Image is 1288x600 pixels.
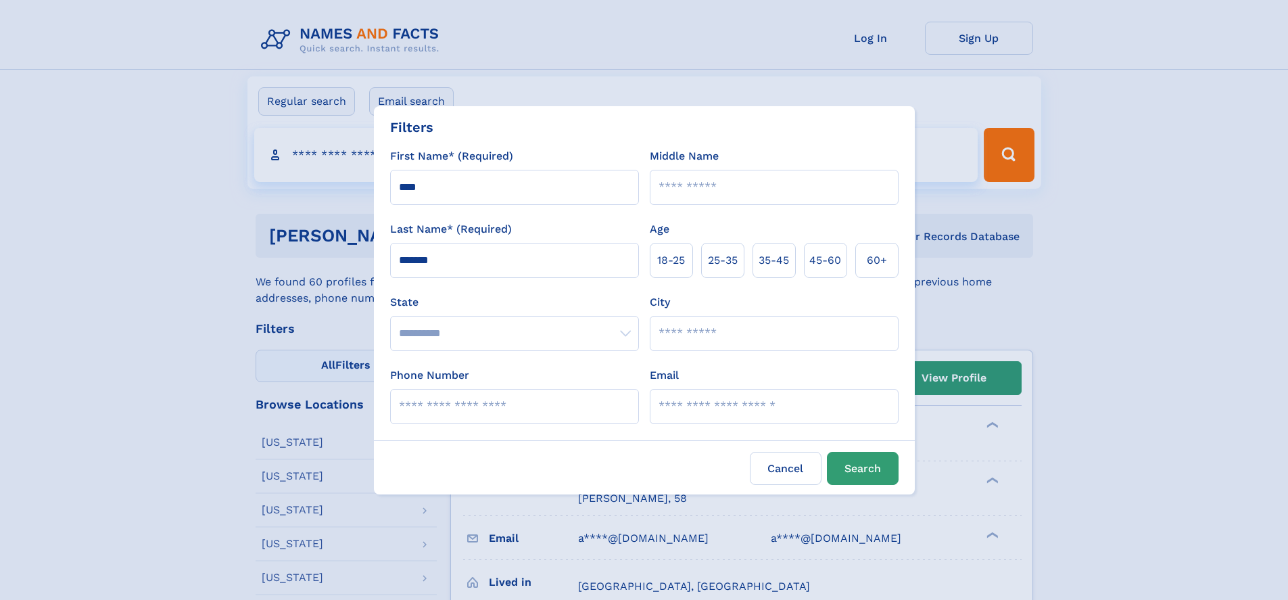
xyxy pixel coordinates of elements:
[708,252,738,269] span: 25‑35
[759,252,789,269] span: 35‑45
[390,294,639,310] label: State
[827,452,899,485] button: Search
[650,148,719,164] label: Middle Name
[390,117,433,137] div: Filters
[650,367,679,384] label: Email
[650,294,670,310] label: City
[650,221,669,237] label: Age
[657,252,685,269] span: 18‑25
[390,221,512,237] label: Last Name* (Required)
[750,452,821,485] label: Cancel
[390,367,469,384] label: Phone Number
[390,148,513,164] label: First Name* (Required)
[867,252,887,269] span: 60+
[809,252,841,269] span: 45‑60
